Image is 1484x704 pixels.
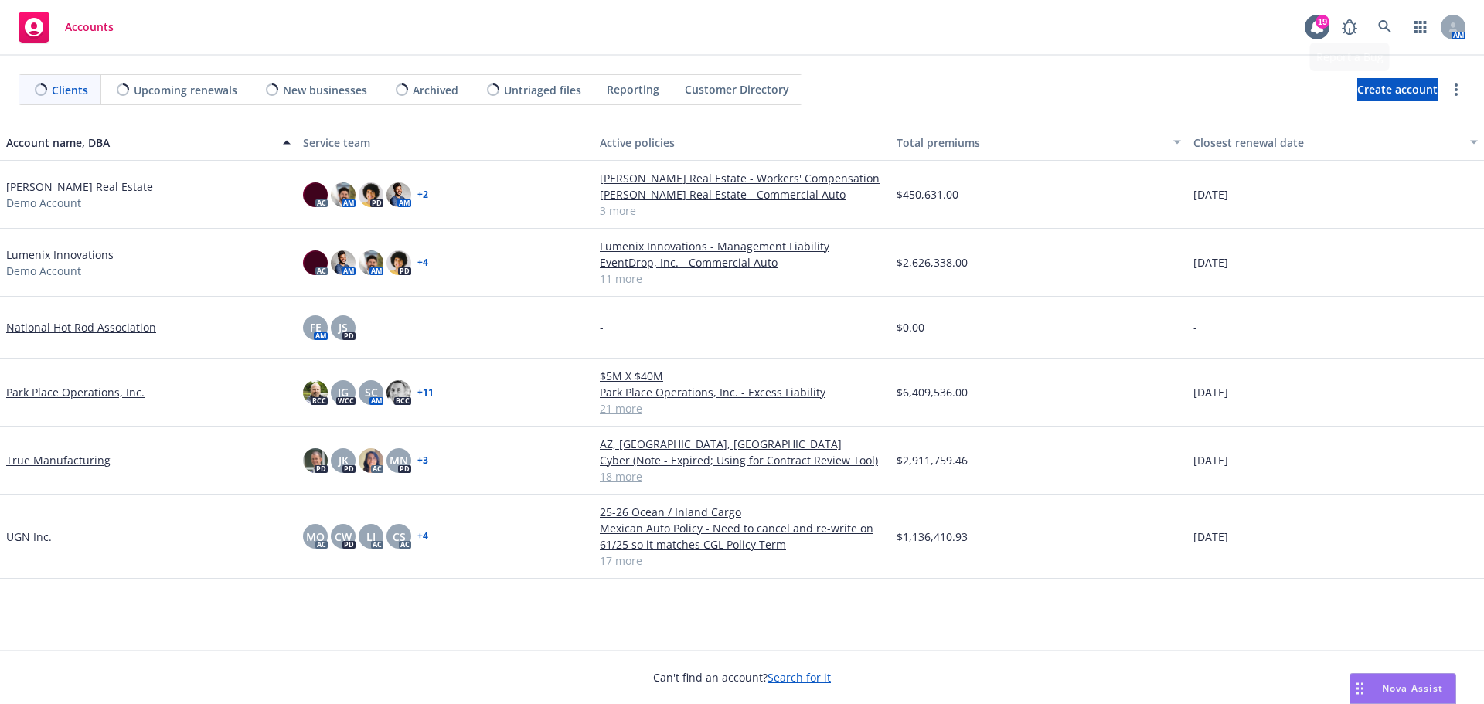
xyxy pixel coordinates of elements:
[6,529,52,545] a: UGN Inc.
[600,520,884,553] a: Mexican Auto Policy - Need to cancel and re-write on 61/25 so it matches CGL Policy Term
[303,250,328,275] img: photo
[1193,134,1461,151] div: Closest renewal date
[306,529,325,545] span: MQ
[390,452,408,468] span: MN
[6,319,156,335] a: National Hot Rod Association
[897,529,968,545] span: $1,136,410.93
[607,81,659,97] span: Reporting
[600,384,884,400] a: Park Place Operations, Inc. - Excess Liability
[1350,674,1370,703] div: Drag to move
[600,238,884,254] a: Lumenix Innovations - Management Liability
[1350,673,1456,704] button: Nova Assist
[768,670,831,685] a: Search for it
[1193,452,1228,468] span: [DATE]
[600,400,884,417] a: 21 more
[6,247,114,263] a: Lumenix Innovations
[1193,254,1228,270] span: [DATE]
[335,529,352,545] span: CW
[6,384,145,400] a: Park Place Operations, Inc.
[339,452,349,468] span: JK
[65,21,114,33] span: Accounts
[1193,529,1228,545] span: [DATE]
[1357,78,1438,101] a: Create account
[1193,319,1197,335] span: -
[897,186,958,202] span: $450,631.00
[685,81,789,97] span: Customer Directory
[600,368,884,384] a: $5M X $40M
[283,82,367,98] span: New businesses
[600,170,884,186] a: [PERSON_NAME] Real Estate - Workers' Compensation
[897,254,968,270] span: $2,626,338.00
[897,452,968,468] span: $2,911,759.46
[359,182,383,207] img: photo
[359,250,383,275] img: photo
[504,82,581,98] span: Untriaged files
[366,529,376,545] span: LI
[1193,384,1228,400] span: [DATE]
[331,250,356,275] img: photo
[417,456,428,465] a: + 3
[6,452,111,468] a: True Manufacturing
[600,468,884,485] a: 18 more
[6,195,81,211] span: Demo Account
[12,5,120,49] a: Accounts
[1193,186,1228,202] span: [DATE]
[600,452,884,468] a: Cyber (Note - Expired; Using for Contract Review Tool)
[600,134,884,151] div: Active policies
[600,504,884,520] a: 25-26 Ocean / Inland Cargo
[413,82,458,98] span: Archived
[338,384,349,400] span: JG
[339,319,348,335] span: JS
[417,258,428,267] a: + 4
[386,182,411,207] img: photo
[1370,12,1401,43] a: Search
[897,319,924,335] span: $0.00
[359,448,383,473] img: photo
[600,436,884,452] a: AZ, [GEOGRAPHIC_DATA], [GEOGRAPHIC_DATA]
[6,179,153,195] a: [PERSON_NAME] Real Estate
[653,669,831,685] span: Can't find an account?
[897,384,968,400] span: $6,409,536.00
[386,250,411,275] img: photo
[1316,15,1329,29] div: 19
[303,380,328,405] img: photo
[417,532,428,541] a: + 4
[303,448,328,473] img: photo
[600,202,884,219] a: 3 more
[890,124,1187,161] button: Total premiums
[600,254,884,270] a: EventDrop, Inc. - Commercial Auto
[600,319,604,335] span: -
[417,388,434,397] a: + 11
[417,190,428,199] a: + 2
[303,134,587,151] div: Service team
[6,263,81,279] span: Demo Account
[594,124,890,161] button: Active policies
[600,553,884,569] a: 17 more
[1405,12,1436,43] a: Switch app
[6,134,274,151] div: Account name, DBA
[393,529,406,545] span: CS
[52,82,88,98] span: Clients
[600,186,884,202] a: [PERSON_NAME] Real Estate - Commercial Auto
[897,134,1164,151] div: Total premiums
[386,380,411,405] img: photo
[1382,682,1443,695] span: Nova Assist
[1447,80,1465,99] a: more
[365,384,378,400] span: SC
[310,319,322,335] span: FE
[331,182,356,207] img: photo
[1334,12,1365,43] a: Report a Bug
[303,182,328,207] img: photo
[1357,75,1438,104] span: Create account
[297,124,594,161] button: Service team
[600,270,884,287] a: 11 more
[1187,124,1484,161] button: Closest renewal date
[134,82,237,98] span: Upcoming renewals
